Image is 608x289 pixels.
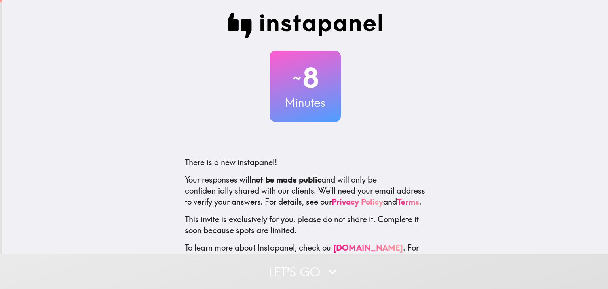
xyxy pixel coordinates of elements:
img: Instapanel [228,13,383,38]
b: not be made public [251,175,321,184]
a: Terms [397,197,419,207]
a: [DOMAIN_NAME] [333,243,403,253]
a: Privacy Policy [332,197,383,207]
p: Your responses will and will only be confidentially shared with our clients. We'll need your emai... [185,174,426,207]
span: ~ [291,66,302,90]
p: To learn more about Instapanel, check out . For questions or help, email us at . [185,242,426,276]
p: This invite is exclusively for you, please do not share it. Complete it soon because spots are li... [185,214,426,236]
h2: 8 [270,62,341,94]
span: There is a new instapanel! [185,157,277,167]
h3: Minutes [270,94,341,111]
